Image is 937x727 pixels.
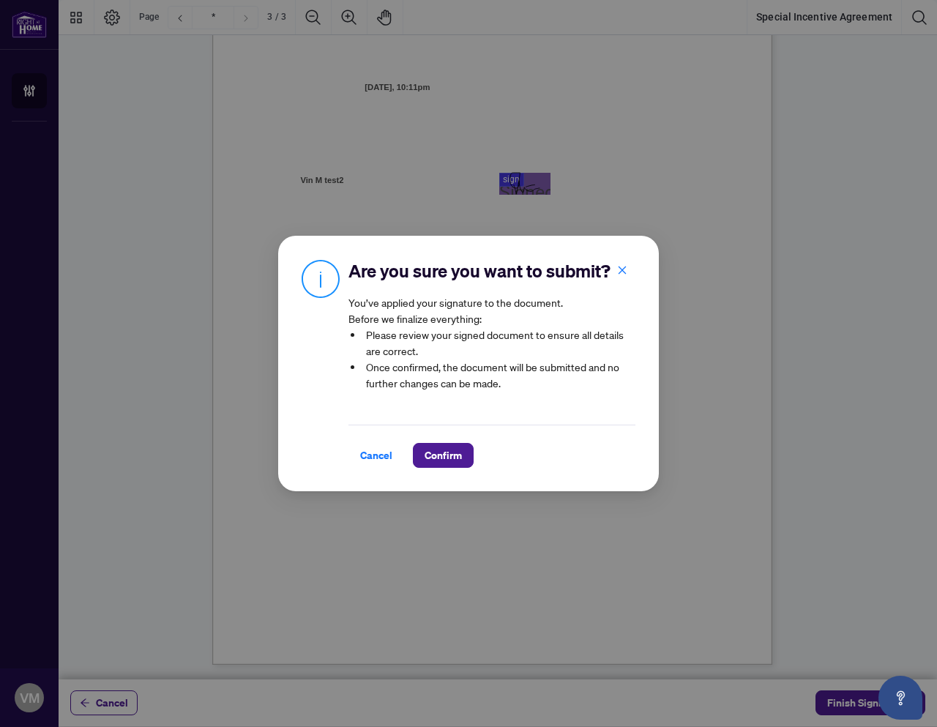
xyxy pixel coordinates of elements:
img: Info Icon [302,259,340,298]
button: Open asap [878,676,922,720]
span: close [617,265,627,275]
li: Please review your signed document to ensure all details are correct. [363,327,635,359]
li: Once confirmed, the document will be submitted and no further changes can be made. [363,359,635,391]
span: Confirm [425,444,462,467]
article: You’ve applied your signature to the document. Before we finalize everything: [348,294,635,401]
button: Confirm [413,443,474,468]
span: Cancel [360,444,392,467]
button: Cancel [348,443,404,468]
h2: Are you sure you want to submit? [348,259,635,283]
